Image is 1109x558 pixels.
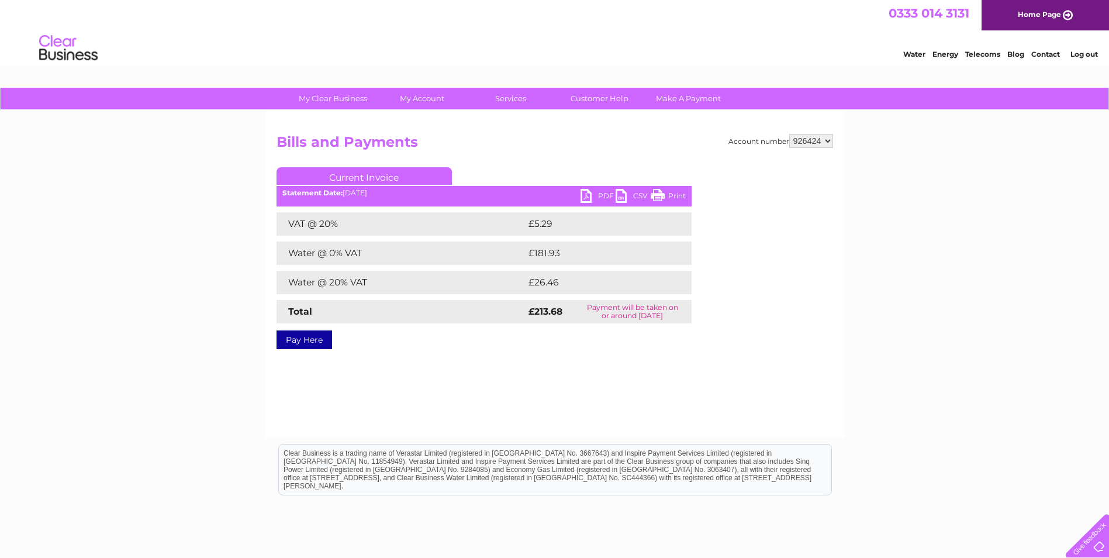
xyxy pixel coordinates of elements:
[277,167,452,185] a: Current Invoice
[551,88,648,109] a: Customer Help
[651,189,686,206] a: Print
[528,306,562,317] strong: £213.68
[526,212,664,236] td: £5.29
[932,50,958,58] a: Energy
[282,188,343,197] b: Statement Date:
[581,189,616,206] a: PDF
[965,50,1000,58] a: Telecoms
[526,271,669,294] td: £26.46
[462,88,559,109] a: Services
[277,271,526,294] td: Water @ 20% VAT
[285,88,381,109] a: My Clear Business
[903,50,925,58] a: Water
[889,6,969,20] a: 0333 014 3131
[277,212,526,236] td: VAT @ 20%
[277,189,692,197] div: [DATE]
[1031,50,1060,58] a: Contact
[1007,50,1024,58] a: Blog
[279,6,831,57] div: Clear Business is a trading name of Verastar Limited (registered in [GEOGRAPHIC_DATA] No. 3667643...
[288,306,312,317] strong: Total
[277,330,332,349] a: Pay Here
[277,134,833,156] h2: Bills and Payments
[526,242,669,265] td: £181.93
[277,242,526,265] td: Water @ 0% VAT
[39,30,98,66] img: logo.png
[616,189,651,206] a: CSV
[1070,50,1098,58] a: Log out
[640,88,737,109] a: Make A Payment
[374,88,470,109] a: My Account
[728,134,833,148] div: Account number
[573,300,691,323] td: Payment will be taken on or around [DATE]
